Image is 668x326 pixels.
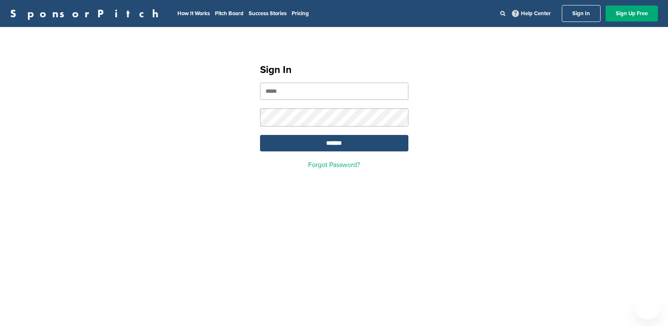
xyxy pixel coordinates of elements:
a: Sign Up Free [606,5,658,22]
a: SponsorPitch [10,8,164,19]
a: Sign In [562,5,601,22]
a: Help Center [510,8,553,19]
a: Pitch Board [215,10,244,17]
a: Success Stories [249,10,287,17]
a: Forgot Password? [308,161,360,169]
a: How It Works [177,10,210,17]
a: Pricing [292,10,309,17]
h1: Sign In [260,62,408,78]
iframe: Button to launch messaging window [634,292,661,319]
